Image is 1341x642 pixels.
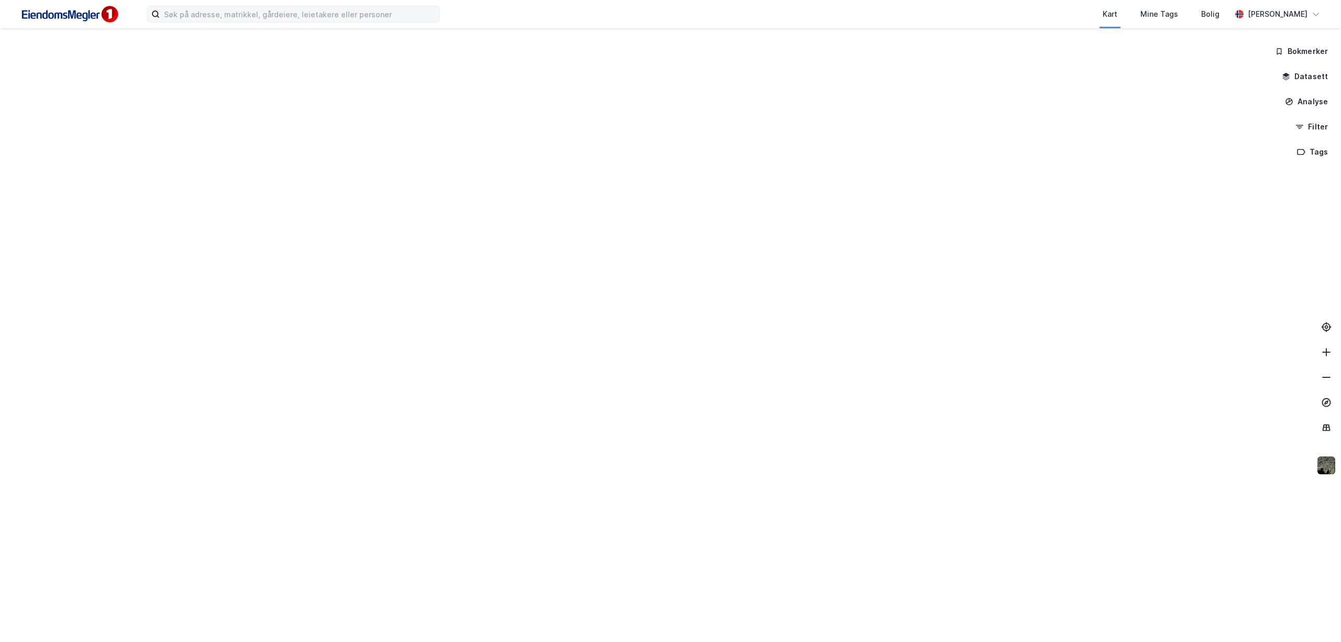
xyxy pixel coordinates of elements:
div: Mine Tags [1140,8,1178,20]
div: Bolig [1201,8,1219,20]
iframe: Chat Widget [1289,592,1341,642]
input: Søk på adresse, matrikkel, gårdeiere, leietakere eller personer [160,6,439,22]
div: Kart [1103,8,1117,20]
img: F4PB6Px+NJ5v8B7XTbfpPpyloAAAAASUVORK5CYII= [17,3,122,26]
div: [PERSON_NAME] [1248,8,1307,20]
